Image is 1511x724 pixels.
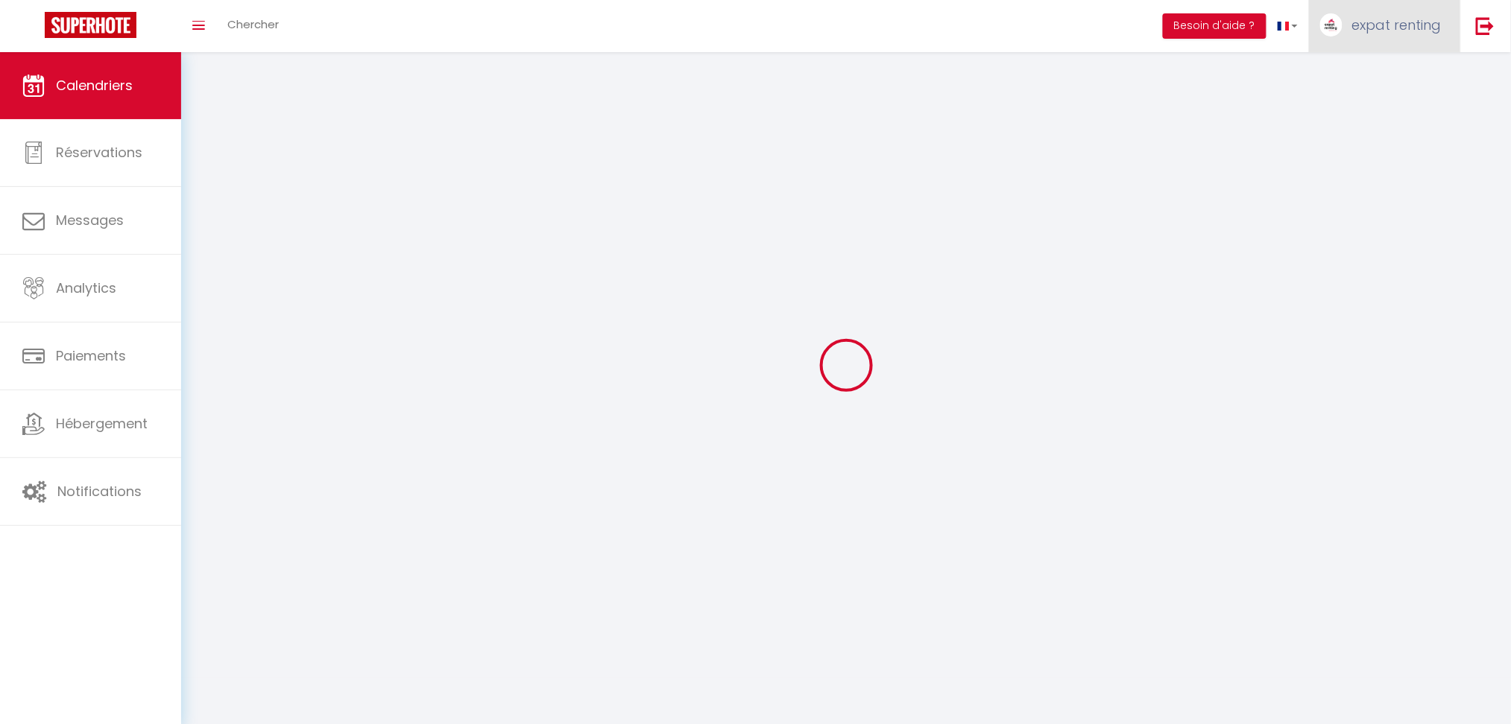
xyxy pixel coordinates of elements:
span: Messages [56,211,124,229]
img: logout [1476,16,1495,35]
span: expat renting [1352,16,1442,34]
button: Besoin d'aide ? [1163,13,1266,39]
span: Chercher [227,16,279,32]
span: Analytics [56,279,116,297]
img: ... [1320,13,1343,36]
span: Calendriers [56,76,133,95]
img: Super Booking [45,12,136,38]
span: Paiements [56,346,126,365]
span: Notifications [57,482,142,501]
span: Hébergement [56,414,148,433]
span: Réservations [56,143,142,162]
